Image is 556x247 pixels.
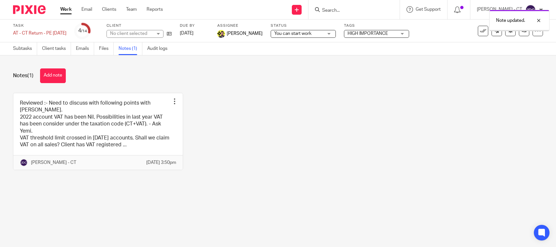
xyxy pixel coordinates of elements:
[81,6,92,13] a: Email
[525,5,536,15] img: svg%3E
[147,42,172,55] a: Audit logs
[13,30,66,36] div: AT - CT Return - PE [DATE]
[107,23,172,28] label: Client
[31,159,76,166] p: [PERSON_NAME] - CT
[274,31,311,36] span: You can start work
[217,30,225,38] img: Netra-New-Starbridge-Yellow.jpg
[27,73,34,78] span: (1)
[227,30,263,37] span: [PERSON_NAME]
[13,30,66,36] div: AT - CT Return - PE 30-11-2023
[147,6,163,13] a: Reports
[271,23,336,28] label: Status
[60,6,72,13] a: Work
[76,42,94,55] a: Emails
[180,23,209,28] label: Due by
[40,68,66,83] button: Add note
[110,30,152,37] div: No client selected
[78,27,87,35] div: 4
[13,23,66,28] label: Task
[126,6,137,13] a: Team
[102,6,116,13] a: Clients
[81,29,87,33] small: /14
[496,17,525,24] p: Note updated.
[99,42,114,55] a: Files
[180,31,193,36] span: [DATE]
[348,31,388,36] span: HIGH IMPORTANCE
[146,159,176,166] p: [DATE] 3:50pm
[13,5,46,14] img: Pixie
[13,42,37,55] a: Subtasks
[20,159,28,167] img: svg%3E
[119,42,142,55] a: Notes (1)
[217,23,263,28] label: Assignee
[42,42,71,55] a: Client tasks
[13,72,34,79] h1: Notes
